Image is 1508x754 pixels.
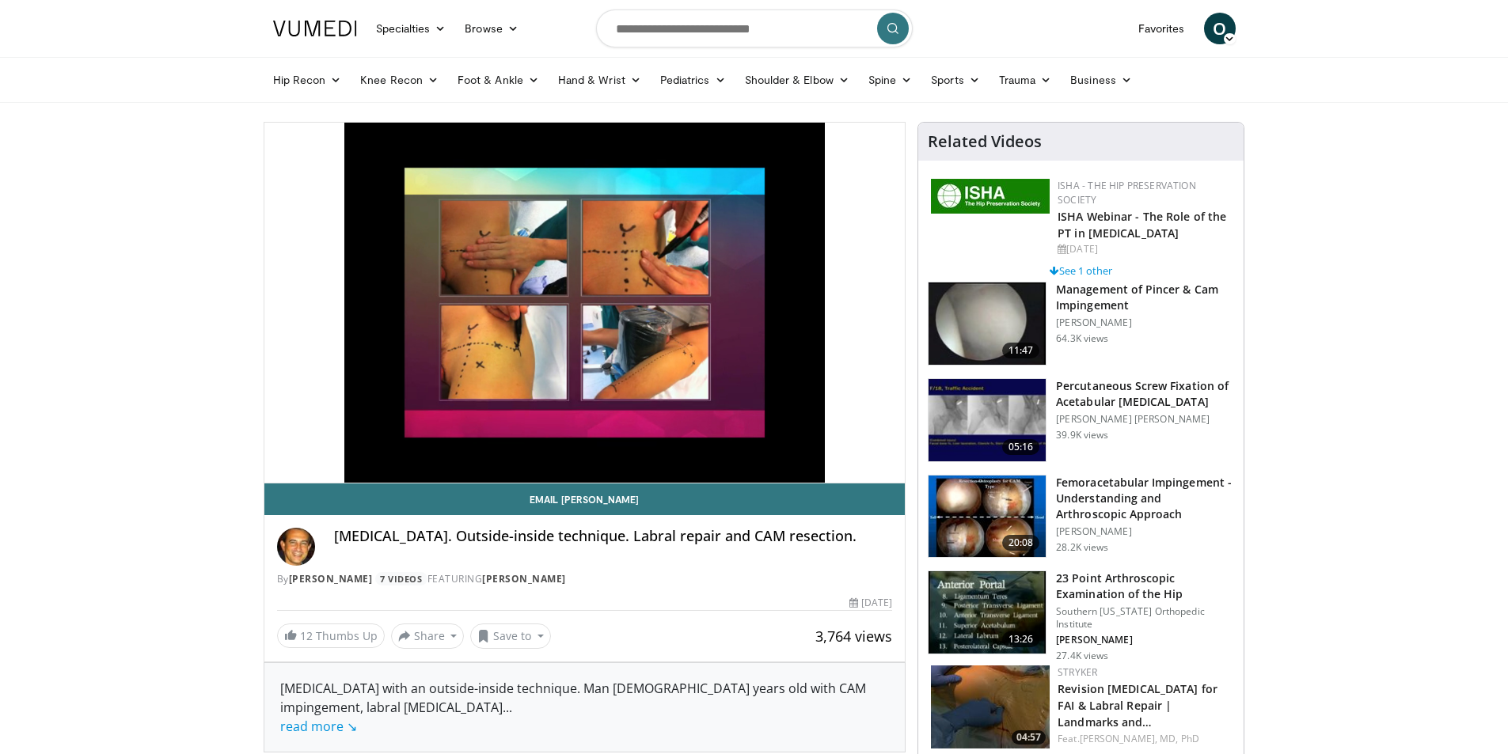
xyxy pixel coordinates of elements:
[1002,343,1040,358] span: 11:47
[470,623,551,649] button: Save to
[596,9,913,47] input: Search topics, interventions
[264,123,906,483] video-js: Video Player
[1056,570,1234,602] h3: 23 Point Arthroscopic Examination of the Hip
[1058,242,1231,256] div: [DATE]
[859,64,921,96] a: Spine
[1056,605,1234,631] p: Southern [US_STATE] Orthopedic Institute
[1058,665,1097,679] a: Stryker
[1056,541,1108,554] p: 28.2K views
[1056,525,1234,538] p: [PERSON_NAME]
[280,699,512,735] span: ...
[375,572,427,585] a: 7 Videos
[928,282,1234,366] a: 11:47 Management of Pincer & Cam Impingement [PERSON_NAME] 64.3K views
[367,13,456,44] a: Specialties
[1056,413,1234,426] p: [PERSON_NAME] [PERSON_NAME]
[929,379,1046,461] img: 134112_0000_1.png.150x105_q85_crop-smart_upscale.jpg
[921,64,990,96] a: Sports
[815,627,892,646] span: 3,764 views
[289,572,373,585] a: [PERSON_NAME]
[735,64,859,96] a: Shoulder & Elbow
[1056,650,1108,662] p: 27.4K views
[849,596,892,610] div: [DATE]
[931,665,1050,748] a: 04:57
[931,665,1050,748] img: rQqFhpGihXXoLKSn5hMDoxOjBrOw-uIx_3.150x105_q85_crop-smart_upscale.jpg
[990,64,1062,96] a: Trauma
[1056,475,1234,522] h3: Femoracetabular Impingement - Understanding and Arthroscopic Approach
[1129,13,1195,44] a: Favorites
[1002,439,1040,455] span: 05:16
[455,13,528,44] a: Browse
[1002,631,1040,647] span: 13:26
[448,64,549,96] a: Foot & Ankle
[1080,732,1199,745] a: [PERSON_NAME], MD, PhD
[482,572,566,585] a: [PERSON_NAME]
[928,132,1042,151] h4: Related Videos
[1204,13,1236,44] a: O
[1058,209,1226,241] a: ISHA Webinar - The Role of the PT in [MEDICAL_DATA]
[277,572,893,586] div: By FEATURING
[1056,429,1108,441] p: 39.9K views
[1058,179,1196,206] a: ISHA - The Hip Preservation Society
[1012,730,1046,745] span: 04:57
[928,570,1234,662] a: 13:26 23 Point Arthroscopic Examination of the Hip Southern [US_STATE] Orthopedic Institute [PERS...
[300,628,313,643] span: 12
[273,21,357,36] img: VuMedi Logo
[549,64,651,96] a: Hand & Wrist
[1056,332,1108,345] p: 64.3K views
[931,179,1050,214] img: a9f71565-a949-43e5-a8b1-6790787a27eb.jpg.150x105_q85_autocrop_double_scale_upscale_version-0.2.jpg
[1056,316,1234,329] p: [PERSON_NAME]
[929,571,1046,654] img: oa8B-rsjN5HfbTbX4xMDoxOjBrO-I4W8.150x105_q85_crop-smart_upscale.jpg
[391,623,465,649] button: Share
[1061,64,1141,96] a: Business
[264,483,906,515] a: Email [PERSON_NAME]
[929,476,1046,558] img: 410288_3.png.150x105_q85_crop-smart_upscale.jpg
[651,64,735,96] a: Pediatrics
[334,528,893,545] h4: [MEDICAL_DATA]. Outside-inside technique. Labral repair and CAM resection.
[928,378,1234,462] a: 05:16 Percutaneous Screw Fixation of Acetabular [MEDICAL_DATA] [PERSON_NAME] [PERSON_NAME] 39.9K ...
[1050,263,1112,278] a: See 1 other
[264,64,351,96] a: Hip Recon
[1056,282,1234,313] h3: Management of Pincer & Cam Impingement
[1002,535,1040,551] span: 20:08
[1058,681,1217,729] a: Revision [MEDICAL_DATA] for FAI & Labral Repair | Landmarks and…
[1056,378,1234,410] h3: Percutaneous Screw Fixation of Acetabular [MEDICAL_DATA]
[351,64,448,96] a: Knee Recon
[280,718,357,735] a: read more ↘
[277,623,385,648] a: 12 Thumbs Up
[1058,732,1231,746] div: Feat.
[277,528,315,566] img: Avatar
[929,282,1046,365] img: 38483_0000_3.png.150x105_q85_crop-smart_upscale.jpg
[280,679,890,736] div: [MEDICAL_DATA] with an outside-inside technique. Man [DEMOGRAPHIC_DATA] years old with CAM imping...
[1056,634,1234,646] p: [PERSON_NAME]
[928,475,1234,559] a: 20:08 Femoracetabular Impingement - Understanding and Arthroscopic Approach [PERSON_NAME] 28.2K v...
